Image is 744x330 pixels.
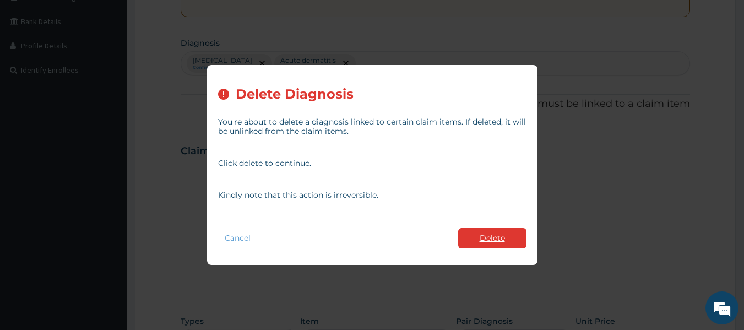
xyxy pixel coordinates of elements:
[236,87,354,102] h2: Delete Diagnosis
[64,96,152,208] span: We're online!
[218,230,257,246] button: Cancel
[458,228,526,248] button: Delete
[57,62,185,76] div: Chat with us now
[218,191,526,200] p: Kindly note that this action is irreversible.
[181,6,207,32] div: Minimize live chat window
[218,117,526,136] p: You're about to delete a diagnosis linked to certain claim items. If deleted, it will be unlinked...
[20,55,45,83] img: d_794563401_company_1708531726252_794563401
[218,159,526,168] p: Click delete to continue.
[6,216,210,255] textarea: Type your message and hit 'Enter'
